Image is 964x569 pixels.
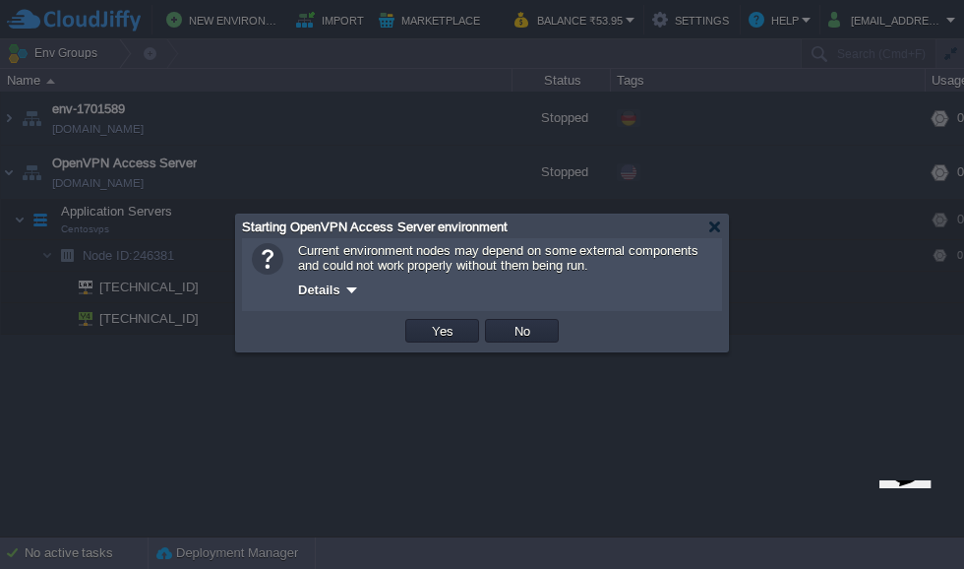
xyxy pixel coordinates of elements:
[509,322,536,340] button: No
[872,480,950,555] iframe: chat widget
[426,322,459,340] button: Yes
[298,243,698,273] span: Current environment nodes may depend on some external components and could not work properly with...
[298,283,340,297] span: Details
[242,220,508,234] span: Starting OpenVPN Access Server environment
